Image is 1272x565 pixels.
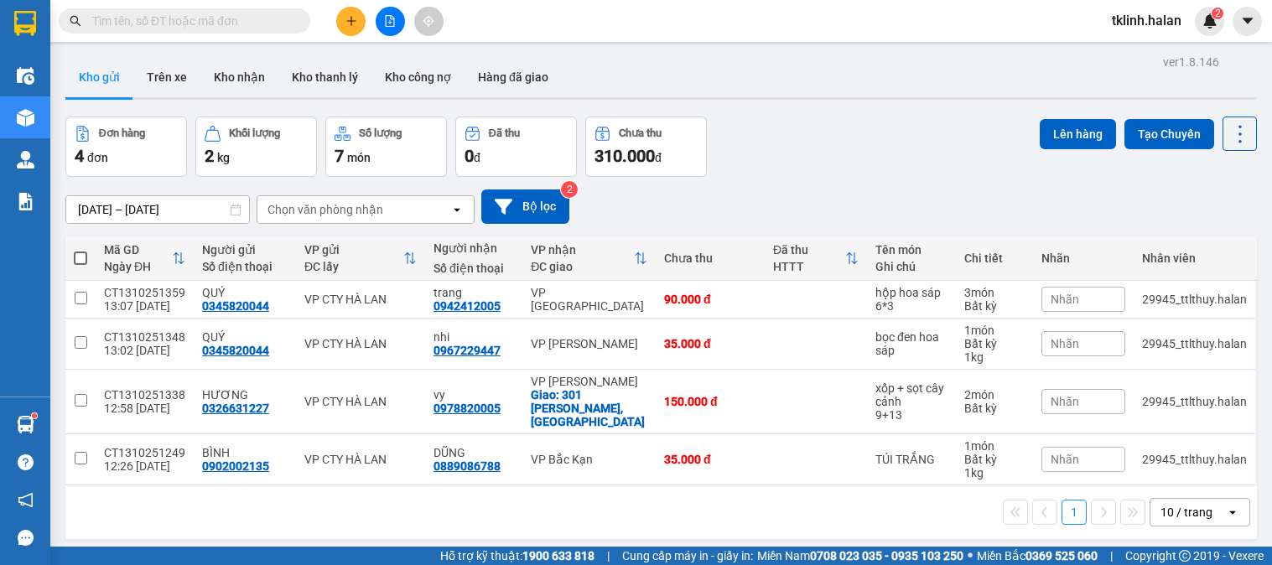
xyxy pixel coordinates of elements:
div: nhi [434,330,514,344]
div: VP [PERSON_NAME] [531,337,647,350]
div: trang [434,286,514,299]
div: Mã GD [104,243,172,257]
div: Số điện thoại [202,260,288,273]
div: TÚI TRẮNG [875,453,948,466]
div: 9+13 [875,408,948,422]
div: VP Bắc Kạn [531,453,647,466]
span: 2 [1214,8,1220,19]
button: aim [414,7,444,36]
span: caret-down [1240,13,1255,29]
input: Select a date range. [66,196,249,223]
span: 2 [205,146,214,166]
strong: 1900 633 818 [522,549,594,562]
th: Toggle SortBy [765,236,867,281]
div: QUÝ [202,330,288,344]
div: Bất kỳ [964,337,1025,350]
div: Bất kỳ [964,402,1025,415]
button: Kho gửi [65,57,133,97]
div: 0326631227 [202,402,269,415]
span: 4 [75,146,84,166]
div: ver 1.8.146 [1163,53,1219,71]
button: Đã thu0đ [455,117,577,177]
div: VP CTY HÀ LAN [304,293,417,306]
div: 29945_ttlthuy.halan [1142,337,1247,350]
div: 29945_ttlthuy.halan [1142,395,1247,408]
strong: 0708 023 035 - 0935 103 250 [810,549,963,562]
div: VP [GEOGRAPHIC_DATA] [531,286,647,313]
img: warehouse-icon [17,109,34,127]
div: vy [434,388,514,402]
div: Bất kỳ [964,453,1025,466]
button: Khối lượng2kg [195,117,317,177]
div: Đơn hàng [99,127,145,139]
div: VP gửi [304,243,403,257]
span: aim [423,15,434,27]
div: Đã thu [489,127,520,139]
input: Tìm tên, số ĐT hoặc mã đơn [92,12,290,30]
div: Người gửi [202,243,288,257]
img: solution-icon [17,193,34,210]
div: Khối lượng [229,127,280,139]
button: Trên xe [133,57,200,97]
span: question-circle [18,454,34,470]
span: tklinh.halan [1098,10,1195,31]
img: warehouse-icon [17,67,34,85]
div: 35.000 đ [664,453,756,466]
div: 29945_ttlthuy.halan [1142,453,1247,466]
span: 7 [335,146,344,166]
span: message [18,530,34,546]
div: Số điện thoại [434,262,514,275]
button: Tạo Chuyến [1124,119,1214,149]
span: Cung cấp máy in - giấy in: [622,547,753,565]
button: Hàng đã giao [465,57,562,97]
span: copyright [1179,550,1191,562]
button: Số lượng7món [325,117,447,177]
div: ĐC giao [531,260,634,273]
div: Số lượng [359,127,402,139]
button: 1 [1062,500,1087,525]
div: VP CTY HÀ LAN [304,453,417,466]
div: Nhãn [1041,251,1125,265]
div: 12:26 [DATE] [104,459,185,473]
div: 0345820044 [202,344,269,357]
div: Ngày ĐH [104,260,172,273]
div: CT1310251249 [104,446,185,459]
span: | [607,547,610,565]
div: CT1310251359 [104,286,185,299]
div: QUÝ [202,286,288,299]
img: warehouse-icon [17,416,34,433]
div: Chi tiết [964,251,1025,265]
button: Chưa thu310.000đ [585,117,707,177]
th: Toggle SortBy [296,236,425,281]
svg: open [450,203,464,216]
span: Miền Nam [757,547,963,565]
div: hộp hoa sáp [875,286,948,299]
div: ĐC lấy [304,260,403,273]
div: Người nhận [434,241,514,255]
img: warehouse-icon [17,151,34,168]
div: VP [PERSON_NAME] [531,375,647,388]
img: icon-new-feature [1202,13,1217,29]
img: logo-vxr [14,11,36,36]
div: Chọn văn phòng nhận [267,201,383,218]
div: VP CTY HÀ LAN [304,395,417,408]
div: 3 món [964,286,1025,299]
span: ⚪️ [968,552,973,559]
sup: 2 [561,181,578,198]
div: 1 kg [964,466,1025,479]
button: file-add [376,7,405,36]
span: đ [655,151,662,164]
th: Toggle SortBy [96,236,194,281]
div: 12:58 [DATE] [104,402,185,415]
span: Nhãn [1051,293,1079,306]
button: plus [336,7,366,36]
div: HTTT [773,260,845,273]
div: 0345820044 [202,299,269,313]
span: file-add [384,15,396,27]
div: 0967229447 [434,344,501,357]
div: xốp + sọt cây cảnh [875,381,948,408]
div: 35.000 đ [664,337,756,350]
div: DŨNG [434,446,514,459]
div: VP nhận [531,243,634,257]
div: CT1310251338 [104,388,185,402]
